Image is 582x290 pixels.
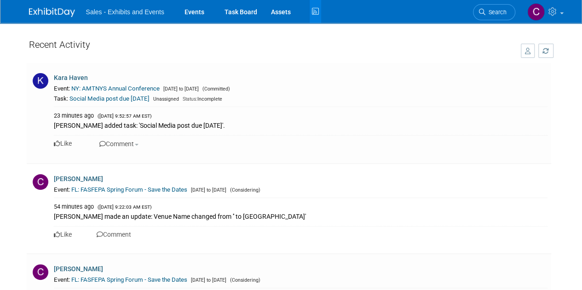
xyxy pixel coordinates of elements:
[54,175,103,182] a: [PERSON_NAME]
[33,264,48,280] img: C.jpg
[71,85,160,92] a: NY: AMTNYS Annual Conference
[189,277,226,283] span: [DATE] to [DATE]
[95,204,152,210] span: ([DATE] 9:22:03 AM EST)
[54,74,88,81] a: Kara Haven
[527,3,545,21] img: Christine Lurz
[29,34,512,59] div: Recent Activity
[54,95,68,102] span: Task:
[180,96,222,102] span: Incomplete
[200,86,230,92] span: (Committed)
[54,231,72,238] a: Like
[473,4,515,20] a: Search
[485,9,507,16] span: Search
[189,187,226,193] span: [DATE] to [DATE]
[33,174,48,190] img: C.jpg
[54,140,72,147] a: Like
[151,96,179,102] span: Unassigned
[54,265,103,273] a: [PERSON_NAME]
[54,276,70,283] span: Event:
[183,96,197,102] span: Status:
[54,112,94,119] span: 23 minutes ago
[54,186,70,193] span: Event:
[228,187,260,193] span: (Considering)
[29,8,75,17] img: ExhibitDay
[228,277,260,283] span: (Considering)
[71,276,187,283] a: FL: FASFEPA Spring Forum - Save the Dates
[33,73,48,89] img: K.jpg
[69,95,150,102] a: Social Media post due [DATE]
[54,120,547,130] div: [PERSON_NAME] added task: 'Social Media post due [DATE]'.
[54,203,94,210] span: 54 minutes ago
[54,85,70,92] span: Event:
[71,186,187,193] a: FL: FASFEPA Spring Forum - Save the Dates
[97,231,131,238] a: Comment
[54,211,547,221] div: [PERSON_NAME] made an update: Venue Name changed from '' to [GEOGRAPHIC_DATA]'
[161,86,199,92] span: [DATE] to [DATE]
[86,8,164,16] span: Sales - Exhibits and Events
[97,139,141,149] button: Comment
[95,113,152,119] span: ([DATE] 9:52:57 AM EST)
